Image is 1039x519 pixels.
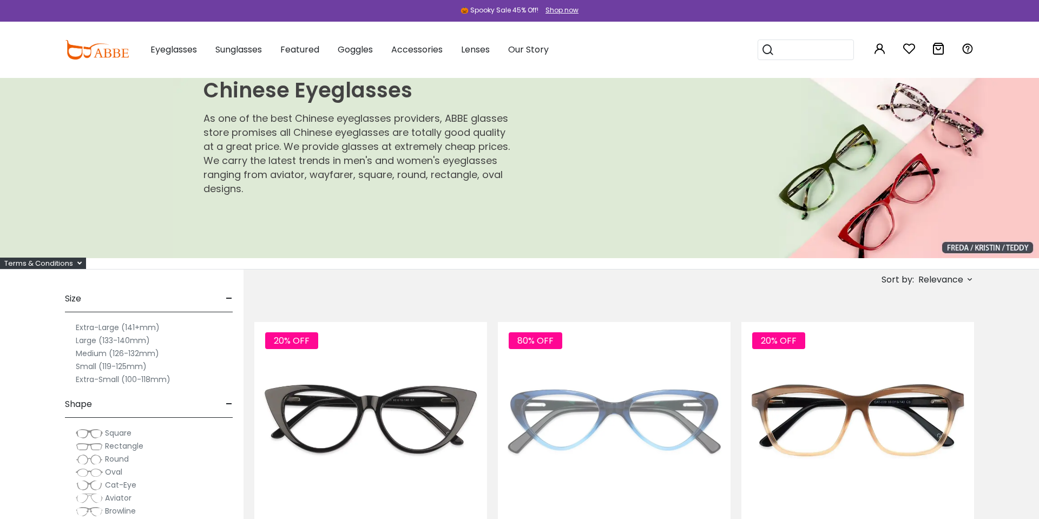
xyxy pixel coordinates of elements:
[173,78,1039,258] img: Chinese Eyeglasses
[76,506,103,517] img: Browline.png
[508,43,549,56] span: Our Story
[498,322,731,516] img: Blue Hannah - Acetate ,Universal Bridge Fit
[203,111,515,196] p: As one of the best Chinese eyeglasses providers, ABBE glasses store promises all Chinese eyeglass...
[509,332,562,349] span: 80% OFF
[105,454,129,464] span: Round
[76,321,160,334] label: Extra-Large (141+mm)
[150,43,197,56] span: Eyeglasses
[76,428,103,439] img: Square.png
[65,40,129,60] img: abbeglasses.com
[215,43,262,56] span: Sunglasses
[461,5,538,15] div: 🎃 Spooky Sale 45% Off!
[105,428,131,438] span: Square
[882,273,914,286] span: Sort by:
[65,391,92,417] span: Shape
[105,467,122,477] span: Oval
[76,347,159,360] label: Medium (126-132mm)
[65,286,81,312] span: Size
[461,43,490,56] span: Lenses
[203,78,515,103] h1: Chinese Eyeglasses
[338,43,373,56] span: Goggles
[76,441,103,452] img: Rectangle.png
[76,454,103,465] img: Round.png
[105,492,131,503] span: Aviator
[254,322,487,516] img: Black Nora - Acetate ,Universal Bridge Fit
[752,332,805,349] span: 20% OFF
[280,43,319,56] span: Featured
[741,322,974,516] img: Cream Sonia - Acetate ,Universal Bridge Fit
[545,5,578,15] div: Shop now
[76,373,170,386] label: Extra-Small (100-118mm)
[76,334,150,347] label: Large (133-140mm)
[918,270,963,290] span: Relevance
[76,360,147,373] label: Small (119-125mm)
[391,43,443,56] span: Accessories
[226,391,233,417] span: -
[105,479,136,490] span: Cat-Eye
[105,505,136,516] span: Browline
[76,480,103,491] img: Cat-Eye.png
[540,5,578,15] a: Shop now
[76,493,103,504] img: Aviator.png
[76,467,103,478] img: Oval.png
[226,286,233,312] span: -
[105,441,143,451] span: Rectangle
[265,332,318,349] span: 20% OFF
